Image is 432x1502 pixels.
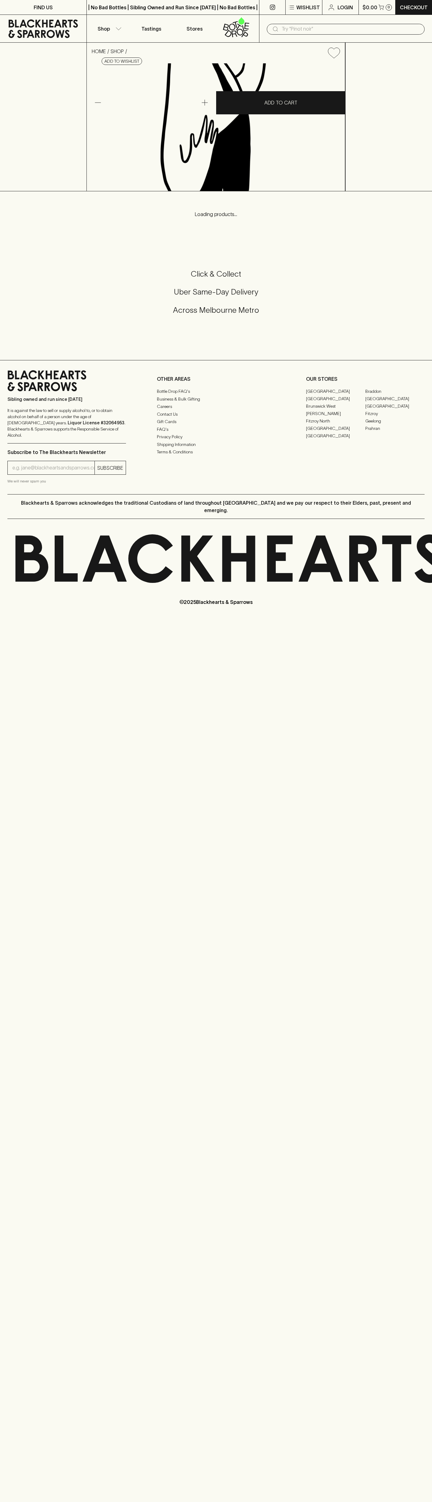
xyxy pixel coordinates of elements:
a: [GEOGRAPHIC_DATA] [306,388,365,395]
input: Try "Pinot noir" [282,24,420,34]
p: Stores [187,25,203,32]
a: Brunswick West [306,402,365,410]
a: FAQ's [157,426,275,433]
button: Add to wishlist [102,57,142,65]
p: Shop [98,25,110,32]
a: [PERSON_NAME] [306,410,365,417]
p: Loading products... [6,210,426,218]
a: Braddon [365,388,425,395]
a: Terms & Conditions [157,448,275,456]
p: OUR STORES [306,375,425,383]
p: Wishlist [296,4,320,11]
a: [GEOGRAPHIC_DATA] [306,395,365,402]
strong: Liquor License #32064953 [68,420,124,425]
p: SUBSCRIBE [97,464,123,472]
p: $0.00 [363,4,377,11]
a: Fitzroy North [306,417,365,425]
a: [GEOGRAPHIC_DATA] [306,432,365,439]
a: Business & Bulk Gifting [157,395,275,403]
a: Stores [173,15,216,42]
button: Add to wishlist [325,45,342,61]
a: Prahran [365,425,425,432]
p: Blackhearts & Sparrows acknowledges the traditional Custodians of land throughout [GEOGRAPHIC_DAT... [12,499,420,514]
button: ADD TO CART [216,91,345,114]
a: Tastings [130,15,173,42]
p: Tastings [141,25,161,32]
p: We will never spam you [7,478,126,484]
p: 0 [388,6,390,9]
a: Bottle Drop FAQ's [157,388,275,395]
a: Careers [157,403,275,410]
p: It is against the law to sell or supply alcohol to, or to obtain alcohol on behalf of a person un... [7,407,126,438]
p: ADD TO CART [264,99,297,106]
a: SHOP [111,49,124,54]
h5: Across Melbourne Metro [7,305,425,315]
p: Checkout [400,4,428,11]
img: Tony's Chocolonely Milk Caramel Cookie 180g [87,63,345,191]
a: Shipping Information [157,441,275,448]
a: Fitzroy [365,410,425,417]
h5: Click & Collect [7,269,425,279]
input: e.g. jane@blackheartsandsparrows.com.au [12,463,94,473]
p: Sibling owned and run since [DATE] [7,396,126,402]
a: [GEOGRAPHIC_DATA] [306,425,365,432]
h5: Uber Same-Day Delivery [7,287,425,297]
p: OTHER AREAS [157,375,275,383]
p: FIND US [34,4,53,11]
p: Subscribe to The Blackhearts Newsletter [7,448,126,456]
div: Call to action block [7,244,425,348]
a: Geelong [365,417,425,425]
a: [GEOGRAPHIC_DATA] [365,402,425,410]
button: Shop [87,15,130,42]
a: Gift Cards [157,418,275,426]
a: [GEOGRAPHIC_DATA] [365,395,425,402]
a: HOME [92,49,106,54]
a: Contact Us [157,410,275,418]
p: Login [338,4,353,11]
button: SUBSCRIBE [95,461,126,474]
a: Privacy Policy [157,433,275,441]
